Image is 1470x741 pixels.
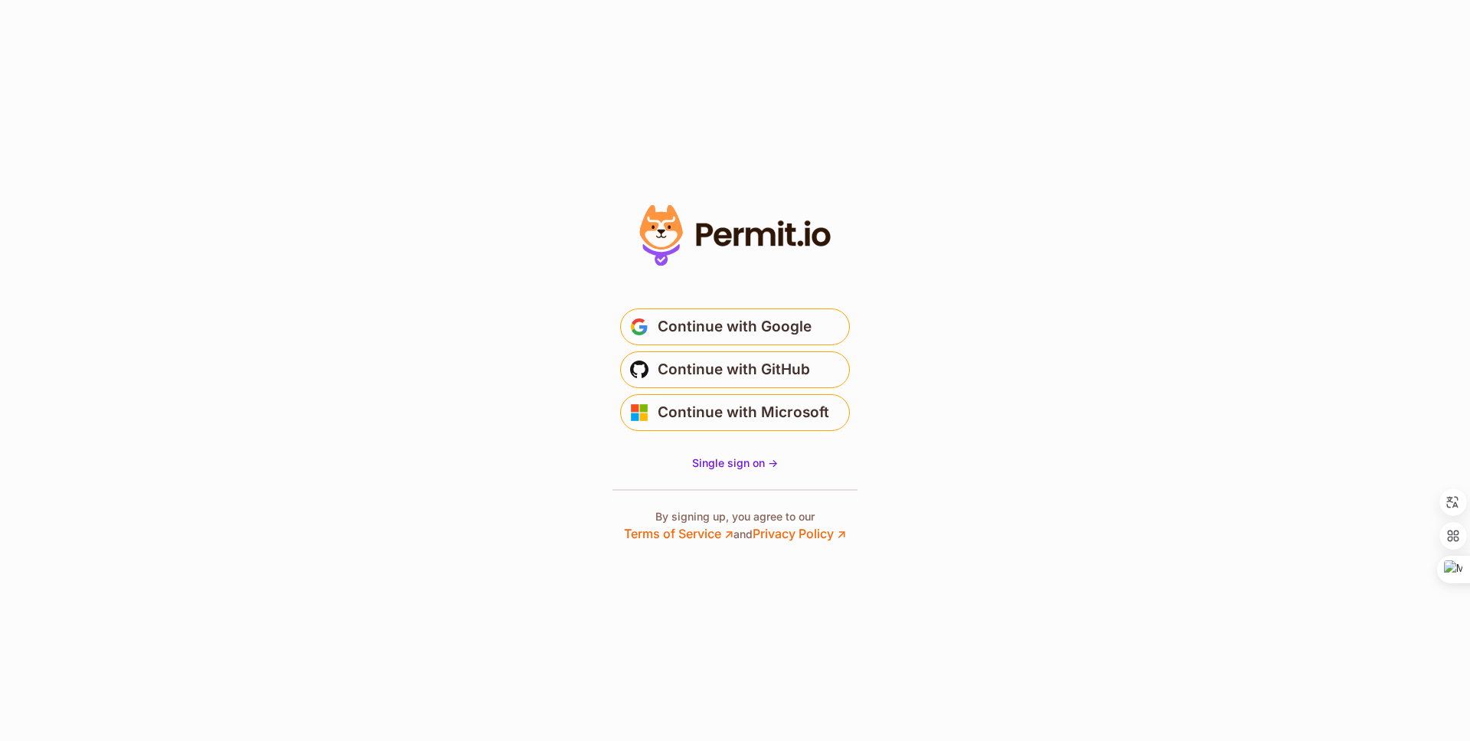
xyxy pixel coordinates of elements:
[624,526,733,541] a: Terms of Service ↗
[620,308,850,345] button: Continue with Google
[620,351,850,388] button: Continue with GitHub
[658,357,810,382] span: Continue with GitHub
[658,315,812,339] span: Continue with Google
[658,400,829,425] span: Continue with Microsoft
[624,509,846,543] p: By signing up, you agree to our and
[620,394,850,431] button: Continue with Microsoft
[753,526,846,541] a: Privacy Policy ↗
[692,455,778,471] a: Single sign on ->
[692,456,778,469] span: Single sign on ->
